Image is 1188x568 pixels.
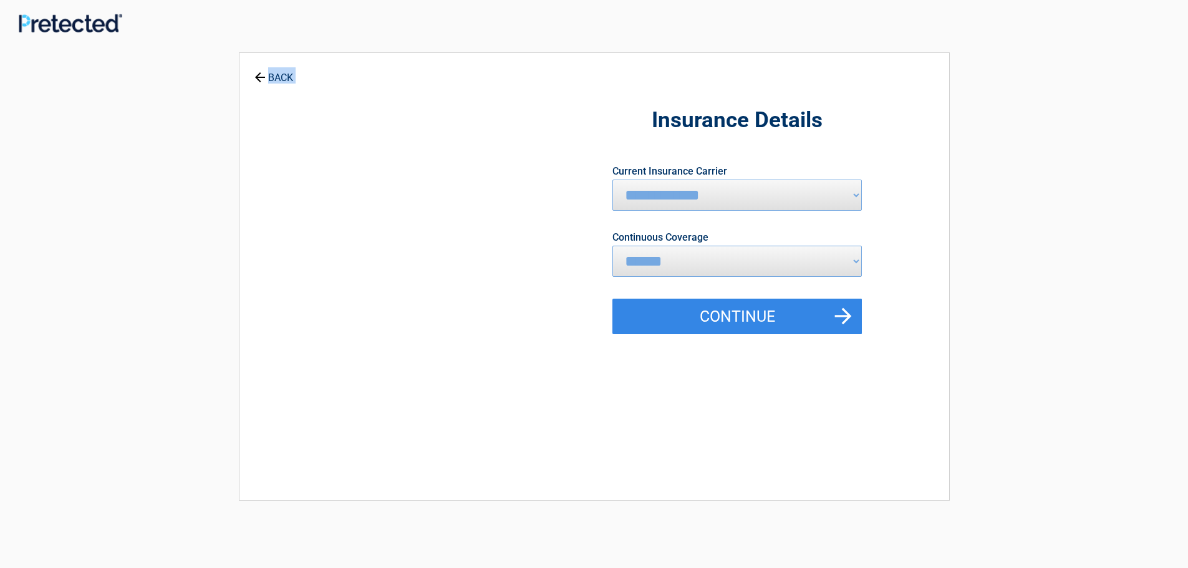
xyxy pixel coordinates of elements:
[252,61,296,83] a: BACK
[19,14,122,32] img: Main Logo
[612,233,708,243] label: Continuous Coverage
[612,299,862,335] button: Continue
[451,106,1023,135] h2: Insurance Details
[612,166,727,176] label: Current Insurance Carrier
